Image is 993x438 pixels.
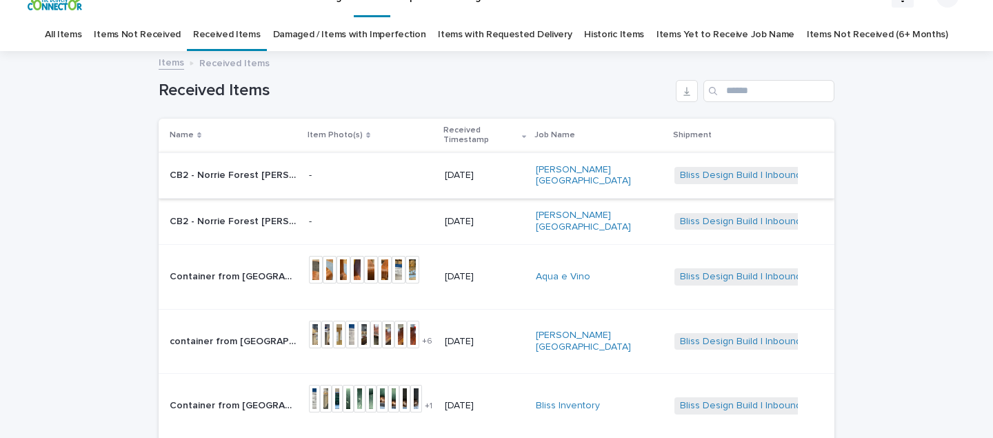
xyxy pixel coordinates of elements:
[680,271,879,283] a: Bliss Design Build | Inbound Shipment | 24212
[536,400,600,412] a: Bliss Inventory
[170,333,301,348] p: container from France - brown wood sideboard 102.5in x 19.75in | 73706
[308,128,363,143] p: Item Photo(s)
[807,19,948,51] a: Items Not Received (6+ Months)
[425,402,432,410] span: + 1
[199,54,270,70] p: Received Items
[309,170,434,181] p: -
[680,400,879,412] a: Bliss Design Build | Inbound Shipment | 24215
[309,216,434,228] p: -
[193,19,261,51] a: Received Items
[159,309,834,374] tr: container from [GEOGRAPHIC_DATA] - brown wood sideboard 102.5in x 19.75in | 73706container from [...
[170,397,301,412] p: Container from France - Container from France - Settee in green fabric 63in L x 39.5in D x 35.5in...
[445,170,525,181] p: [DATE]
[534,128,575,143] p: Job Name
[159,152,834,199] tr: CB2 - Norrie Forest [PERSON_NAME] Dining Armchair | 73557CB2 - Norrie Forest [PERSON_NAME] Dining...
[170,128,194,143] p: Name
[159,244,834,309] tr: Container from [GEOGRAPHIC_DATA] - tall modern shelf | 73703Container from [GEOGRAPHIC_DATA] - ta...
[536,330,663,353] a: [PERSON_NAME][GEOGRAPHIC_DATA]
[584,19,644,51] a: Historic Items
[536,164,663,188] a: [PERSON_NAME][GEOGRAPHIC_DATA]
[45,19,81,51] a: All Items
[536,210,663,233] a: [PERSON_NAME][GEOGRAPHIC_DATA]
[680,336,880,348] a: Bliss Design Build | Inbound Shipment | 24214
[273,19,426,51] a: Damaged / Items with Imperfection
[422,337,432,346] span: + 6
[438,19,572,51] a: Items with Requested Delivery
[680,216,880,228] a: Bliss Design Build | Inbound Shipment | 24192
[445,271,525,283] p: [DATE]
[703,80,834,102] input: Search
[443,123,519,148] p: Received Timestamp
[170,213,301,228] p: CB2 - Norrie Forest Green Velvet Dining Armchair | 73556
[673,128,712,143] p: Shipment
[536,271,590,283] a: Aqua e Vino
[94,19,180,51] a: Items Not Received
[680,170,880,181] a: Bliss Design Build | Inbound Shipment | 24192
[170,268,301,283] p: Container from France - tall modern shelf | 73703
[445,400,525,412] p: [DATE]
[445,216,525,228] p: [DATE]
[445,336,525,348] p: [DATE]
[656,19,794,51] a: Items Yet to Receive Job Name
[159,81,670,101] h1: Received Items
[159,54,184,70] a: Items
[170,167,301,181] p: CB2 - Norrie Forest Green Velvet Dining Armchair | 73557
[159,199,834,245] tr: CB2 - Norrie Forest [PERSON_NAME] Dining Armchair | 73556CB2 - Norrie Forest [PERSON_NAME] Dining...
